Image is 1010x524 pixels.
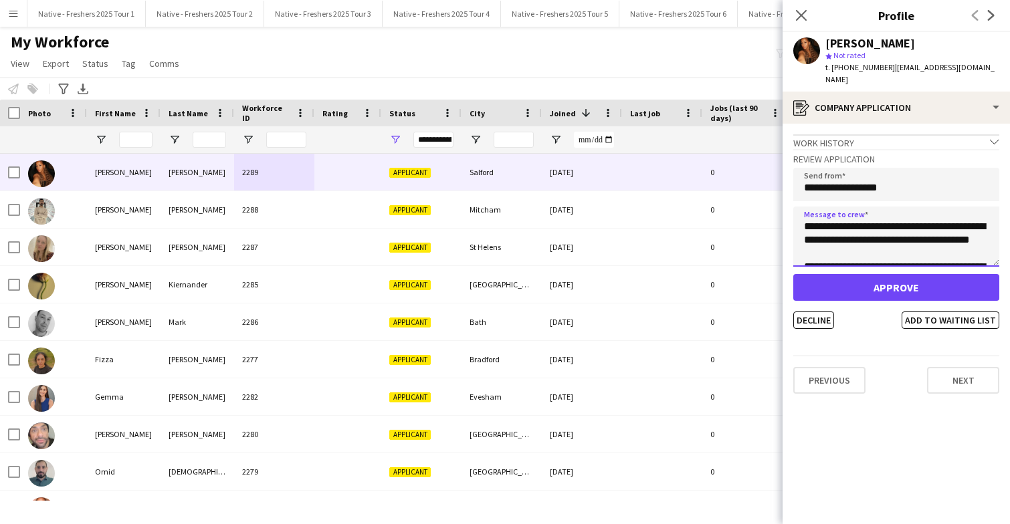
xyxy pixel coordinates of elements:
[793,134,999,149] div: Work history
[234,378,314,415] div: 2282
[322,108,348,118] span: Rating
[389,392,431,402] span: Applicant
[389,280,431,290] span: Applicant
[501,1,619,27] button: Native - Freshers 2025 Tour 5
[902,311,999,329] button: Add to waiting list
[144,55,185,72] a: Comms
[389,134,401,146] button: Open Filter Menu
[462,154,542,190] div: Salford
[927,367,999,394] button: Next
[28,422,55,449] img: Jay Singh
[234,229,314,265] div: 2287
[462,416,542,452] div: [GEOGRAPHIC_DATA]
[793,367,866,394] button: Previous
[11,57,29,70] span: View
[266,132,306,148] input: Workforce ID Filter Input
[542,378,622,415] div: [DATE]
[242,134,254,146] button: Open Filter Menu
[87,229,161,265] div: [PERSON_NAME]
[462,303,542,340] div: Bath
[833,50,866,60] span: Not rated
[462,266,542,303] div: [GEOGRAPHIC_DATA]
[161,341,234,378] div: [PERSON_NAME]
[470,134,482,146] button: Open Filter Menu
[542,191,622,228] div: [DATE]
[542,416,622,452] div: [DATE]
[28,348,55,374] img: Fizza Toheed
[389,467,431,477] span: Applicant
[234,266,314,303] div: 2285
[116,55,141,72] a: Tag
[383,1,501,27] button: Native - Freshers 2025 Tour 4
[242,103,290,123] span: Workforce ID
[550,134,562,146] button: Open Filter Menu
[550,108,576,118] span: Joined
[43,57,69,70] span: Export
[702,229,789,265] div: 0
[87,453,161,490] div: Omid
[389,355,431,365] span: Applicant
[87,266,161,303] div: [PERSON_NAME]
[87,191,161,228] div: [PERSON_NAME]
[264,1,383,27] button: Native - Freshers 2025 Tour 3
[234,416,314,452] div: 2280
[389,168,431,178] span: Applicant
[119,132,153,148] input: First Name Filter Input
[161,303,234,340] div: Mark
[234,303,314,340] div: 2286
[702,378,789,415] div: 0
[702,453,789,490] div: 0
[710,103,765,123] span: Jobs (last 90 days)
[234,154,314,190] div: 2289
[825,37,915,49] div: [PERSON_NAME]
[161,378,234,415] div: [PERSON_NAME]
[702,416,789,452] div: 0
[161,229,234,265] div: [PERSON_NAME]
[462,191,542,228] div: Mitcham
[389,317,431,327] span: Applicant
[28,198,55,225] img: Sheikh adil Waqar
[161,266,234,303] div: Kiernander
[542,266,622,303] div: [DATE]
[169,108,208,118] span: Last Name
[87,154,161,190] div: [PERSON_NAME]
[542,303,622,340] div: [DATE]
[37,55,74,72] a: Export
[161,154,234,190] div: [PERSON_NAME]
[702,154,789,190] div: 0
[149,57,179,70] span: Comms
[462,378,542,415] div: Evesham
[146,1,264,27] button: Native - Freshers 2025 Tour 2
[619,1,738,27] button: Native - Freshers 2025 Tour 6
[161,191,234,228] div: [PERSON_NAME]
[169,134,181,146] button: Open Filter Menu
[28,385,55,412] img: Gemma Gathergood
[738,1,856,27] button: Native - Freshers 2025 Tour 7
[11,32,109,52] span: My Workforce
[462,229,542,265] div: St Helens
[28,497,55,524] img: Lily Harris
[793,311,834,329] button: Decline
[630,108,660,118] span: Last job
[542,154,622,190] div: [DATE]
[87,378,161,415] div: Gemma
[702,266,789,303] div: 0
[793,153,999,165] h3: Review Application
[462,341,542,378] div: Bradford
[28,160,55,187] img: Amaya Lambert
[75,81,91,97] app-action-btn: Export XLSX
[56,81,72,97] app-action-btn: Advanced filters
[27,1,146,27] button: Native - Freshers 2025 Tour 1
[702,191,789,228] div: 0
[783,92,1010,124] div: Company application
[542,341,622,378] div: [DATE]
[122,57,136,70] span: Tag
[702,303,789,340] div: 0
[161,416,234,452] div: [PERSON_NAME]
[95,108,136,118] span: First Name
[389,205,431,215] span: Applicant
[783,7,1010,24] h3: Profile
[470,108,485,118] span: City
[793,274,999,301] button: Approve
[87,341,161,378] div: Fizza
